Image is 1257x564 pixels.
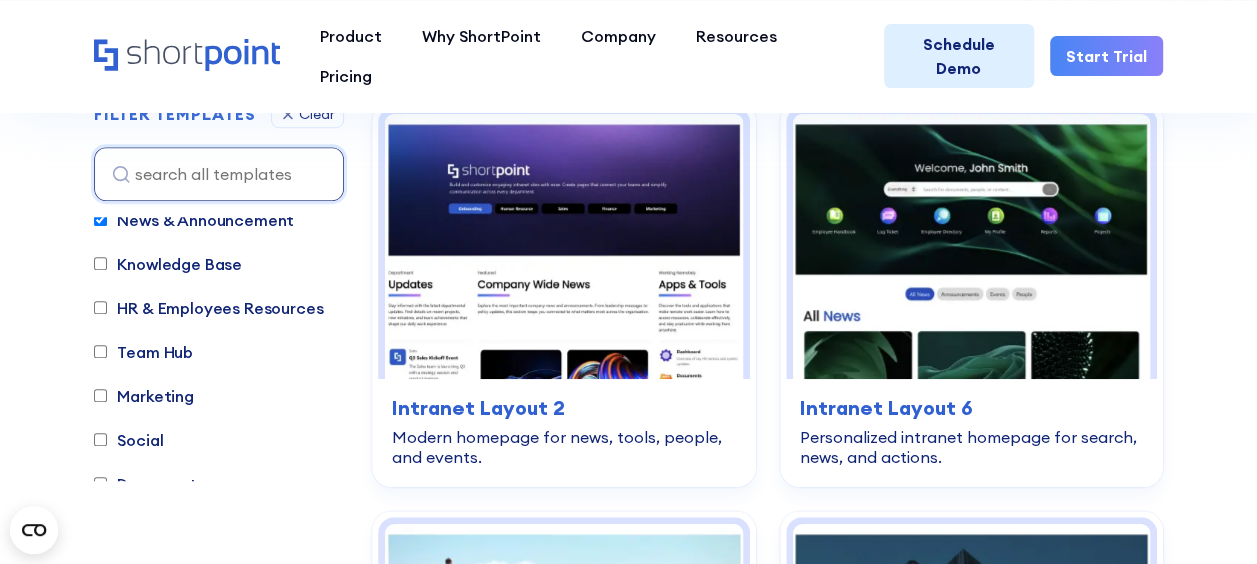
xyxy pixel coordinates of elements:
input: Knowledge Base [94,257,107,270]
div: Pricing [320,64,372,88]
input: Team Hub [94,345,107,358]
iframe: Chat Widget [1157,468,1257,564]
h3: Intranet Layout 2 [392,393,735,423]
a: Company [561,16,676,56]
div: Product [320,24,382,48]
img: Intranet Layout 6 – SharePoint Homepage Design: Personalized intranet homepage for search, news, ... [793,114,1150,379]
label: News & Announcement [94,208,294,232]
a: Resources [676,16,797,56]
a: Intranet Layout 2 – SharePoint Homepage Design: Modern homepage for news, tools, people, and even... [372,101,755,487]
a: Home [94,39,280,73]
div: Company [581,24,656,48]
img: Intranet Layout 2 – SharePoint Homepage Design: Modern homepage for news, tools, people, and events. [385,114,742,379]
label: Social [94,428,163,452]
a: Pricing [300,56,392,96]
div: Modern homepage for news, tools, people, and events. [392,427,735,467]
label: HR & Employees Resources [94,296,323,320]
input: Document [94,477,107,490]
a: Schedule Demo [884,24,1034,88]
a: Intranet Layout 6 – SharePoint Homepage Design: Personalized intranet homepage for search, news, ... [780,101,1163,487]
button: Open CMP widget [10,506,58,554]
a: Start Trial [1050,36,1163,76]
a: Why ShortPoint [402,16,561,56]
input: Social [94,433,107,446]
input: HR & Employees Resources [94,301,107,314]
div: Why ShortPoint [422,24,541,48]
label: Marketing [94,384,194,408]
div: Clear [299,107,335,121]
input: News & Announcement [94,213,107,226]
a: Product [300,16,402,56]
h3: Intranet Layout 6 [800,393,1143,423]
label: Team Hub [94,340,193,364]
input: Marketing [94,389,107,402]
div: Resources [696,24,777,48]
div: FILTER TEMPLATES [94,106,255,122]
label: Document [94,472,197,496]
div: Personalized intranet homepage for search, news, and actions. [800,427,1143,467]
input: search all templates [94,147,344,201]
label: Knowledge Base [94,252,242,276]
